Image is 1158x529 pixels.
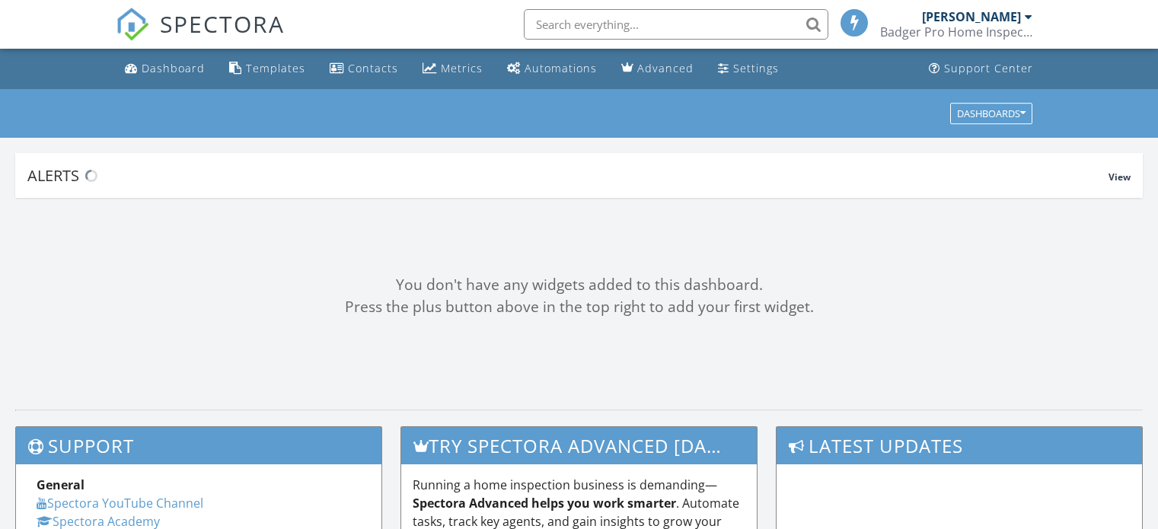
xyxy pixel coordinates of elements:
[1109,170,1131,183] span: View
[401,427,758,464] h3: Try spectora advanced [DATE]
[524,9,828,40] input: Search everything...
[880,24,1032,40] div: Badger Pro Home Inspection llc
[15,274,1143,296] div: You don't have any widgets added to this dashboard.
[637,61,694,75] div: Advanced
[37,476,85,493] strong: General
[413,495,676,511] strong: Spectora Advanced helps you work smarter
[923,55,1039,83] a: Support Center
[441,61,483,75] div: Metrics
[37,495,203,511] a: Spectora YouTube Channel
[116,8,149,41] img: The Best Home Inspection Software - Spectora
[712,55,785,83] a: Settings
[615,55,700,83] a: Advanced
[944,61,1033,75] div: Support Center
[223,55,311,83] a: Templates
[501,55,603,83] a: Automations (Basic)
[27,165,1109,186] div: Alerts
[416,55,489,83] a: Metrics
[348,61,398,75] div: Contacts
[957,108,1026,119] div: Dashboards
[922,9,1021,24] div: [PERSON_NAME]
[777,427,1142,464] h3: Latest Updates
[16,427,381,464] h3: Support
[733,61,779,75] div: Settings
[15,296,1143,318] div: Press the plus button above in the top right to add your first widget.
[116,21,285,53] a: SPECTORA
[324,55,404,83] a: Contacts
[142,61,205,75] div: Dashboard
[525,61,597,75] div: Automations
[246,61,305,75] div: Templates
[160,8,285,40] span: SPECTORA
[950,103,1032,124] button: Dashboards
[119,55,211,83] a: Dashboard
